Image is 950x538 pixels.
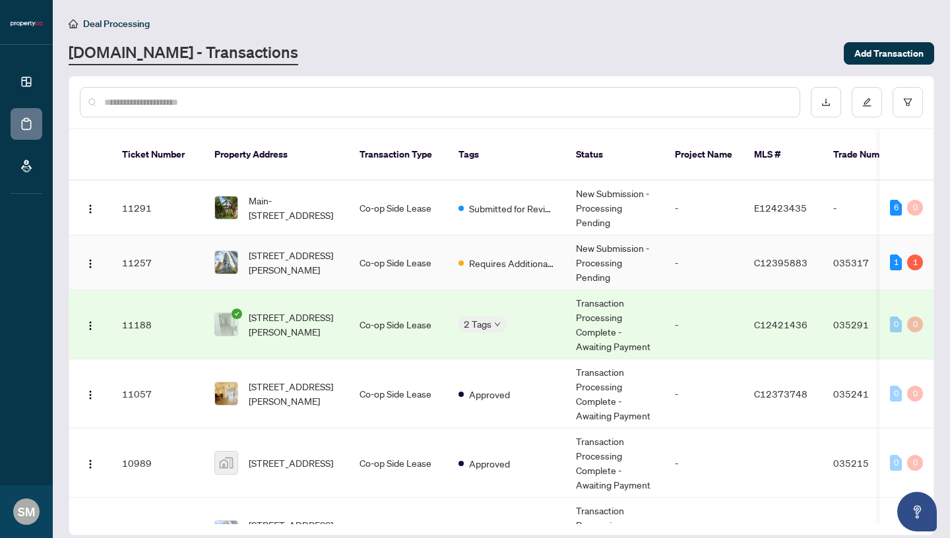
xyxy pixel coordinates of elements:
th: Status [565,129,664,181]
span: Main-[STREET_ADDRESS] [249,193,338,222]
td: 11291 [111,181,204,235]
td: Transaction Processing Complete - Awaiting Payment [565,290,664,359]
td: Co-op Side Lease [349,235,448,290]
td: Co-op Side Lease [349,290,448,359]
div: 0 [907,455,923,471]
button: Logo [80,252,101,273]
td: - [664,181,744,235]
td: Transaction Processing Complete - Awaiting Payment [565,359,664,429]
div: 0 [890,455,902,471]
th: Project Name [664,129,744,181]
span: 2 Tags [464,316,491,332]
span: download [821,98,831,107]
span: C12373748 [754,388,807,400]
img: Logo [85,320,96,331]
button: filter [893,87,923,117]
img: thumbnail-img [215,313,237,336]
span: SM [18,502,35,521]
span: Approved [469,387,510,402]
img: thumbnail-img [215,382,237,405]
img: thumbnail-img [215,196,237,219]
th: Ticket Number [111,129,204,181]
td: Co-op Side Lease [349,181,448,235]
img: Logo [85,258,96,269]
div: 0 [907,200,923,216]
td: 035241 [823,359,915,429]
th: Tags [448,129,565,181]
td: - [664,290,744,359]
button: Logo [80,383,101,404]
td: Transaction Processing Complete - Awaiting Payment [565,429,664,498]
span: Requires Additional Docs [469,256,555,270]
img: thumbnail-img [215,251,237,274]
button: Open asap [897,492,937,531]
button: Logo [80,197,101,218]
td: 035291 [823,290,915,359]
span: Deal Processing [83,18,150,30]
img: logo [11,20,42,28]
span: E12423435 [754,202,807,214]
span: home [69,19,78,28]
span: C12395883 [754,256,807,268]
td: New Submission - Processing Pending [565,235,664,290]
td: Co-op Side Lease [349,429,448,498]
div: 0 [890,316,902,332]
div: 6 [890,200,902,216]
div: 0 [907,316,923,332]
a: [DOMAIN_NAME] - Transactions [69,42,298,65]
td: - [823,181,915,235]
span: Submitted for Review [469,201,555,216]
th: Trade Number [823,129,915,181]
th: MLS # [744,129,823,181]
img: Logo [85,204,96,214]
span: [STREET_ADDRESS][PERSON_NAME] [249,248,338,277]
img: thumbnail-img [215,452,237,474]
span: [STREET_ADDRESS] [249,456,333,470]
td: - [664,235,744,290]
button: Logo [80,314,101,335]
img: Logo [85,390,96,400]
button: Logo [80,452,101,473]
div: 0 [890,386,902,402]
td: 10989 [111,429,204,498]
span: edit [862,98,871,107]
td: 11057 [111,359,204,429]
img: Logo [85,459,96,469]
button: edit [852,87,882,117]
td: - [664,359,744,429]
th: Property Address [204,129,349,181]
div: 1 [907,254,923,270]
span: [STREET_ADDRESS][PERSON_NAME] [249,310,338,339]
span: Approved [469,456,510,471]
button: download [811,87,841,117]
td: Co-op Side Lease [349,359,448,429]
div: 0 [907,386,923,402]
span: C12421436 [754,318,807,330]
td: New Submission - Processing Pending [565,181,664,235]
td: - [664,429,744,498]
td: 035317 [823,235,915,290]
span: filter [903,98,912,107]
td: 035215 [823,429,915,498]
span: [STREET_ADDRESS][PERSON_NAME] [249,379,338,408]
button: Add Transaction [844,42,934,65]
span: check-circle [232,309,242,319]
th: Transaction Type [349,129,448,181]
span: Add Transaction [854,43,924,64]
td: 11257 [111,235,204,290]
span: down [494,321,501,328]
td: 11188 [111,290,204,359]
div: 1 [890,254,902,270]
